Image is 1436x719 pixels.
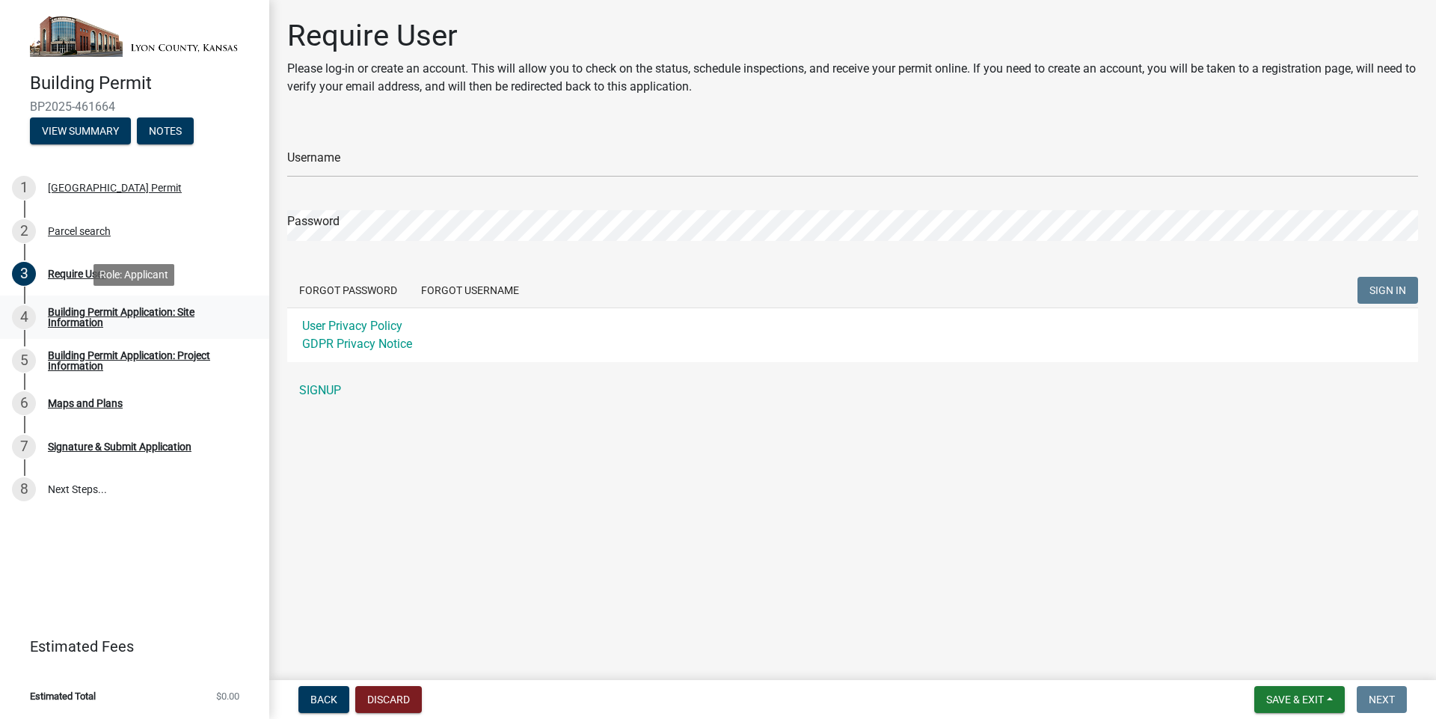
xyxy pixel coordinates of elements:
[12,631,245,661] a: Estimated Fees
[48,441,191,452] div: Signature & Submit Application
[12,219,36,243] div: 2
[30,691,96,701] span: Estimated Total
[409,277,531,304] button: Forgot Username
[1357,686,1407,713] button: Next
[355,686,422,713] button: Discard
[137,117,194,144] button: Notes
[48,398,123,409] div: Maps and Plans
[48,350,245,371] div: Building Permit Application: Project Information
[302,337,412,351] a: GDPR Privacy Notice
[302,319,402,333] a: User Privacy Policy
[1266,694,1324,706] span: Save & Exit
[298,686,349,713] button: Back
[48,269,106,279] div: Require User
[93,264,174,286] div: Role: Applicant
[12,176,36,200] div: 1
[30,117,131,144] button: View Summary
[287,376,1418,406] a: SIGNUP
[12,349,36,373] div: 5
[287,60,1418,96] p: Please log-in or create an account. This will allow you to check on the status, schedule inspecti...
[48,183,182,193] div: [GEOGRAPHIC_DATA] Permit
[1369,694,1395,706] span: Next
[1254,686,1345,713] button: Save & Exit
[1369,284,1406,296] span: SIGN IN
[12,391,36,415] div: 6
[287,277,409,304] button: Forgot Password
[12,477,36,501] div: 8
[12,305,36,329] div: 4
[12,435,36,459] div: 7
[216,691,239,701] span: $0.00
[30,16,245,57] img: Lyon County, Kansas
[30,73,257,94] h4: Building Permit
[287,18,1418,54] h1: Require User
[48,307,245,328] div: Building Permit Application: Site Information
[310,694,337,706] span: Back
[1357,277,1418,304] button: SIGN IN
[12,262,36,286] div: 3
[48,226,111,236] div: Parcel search
[137,126,194,138] wm-modal-confirm: Notes
[30,100,239,114] span: BP2025-461664
[30,126,131,138] wm-modal-confirm: Summary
